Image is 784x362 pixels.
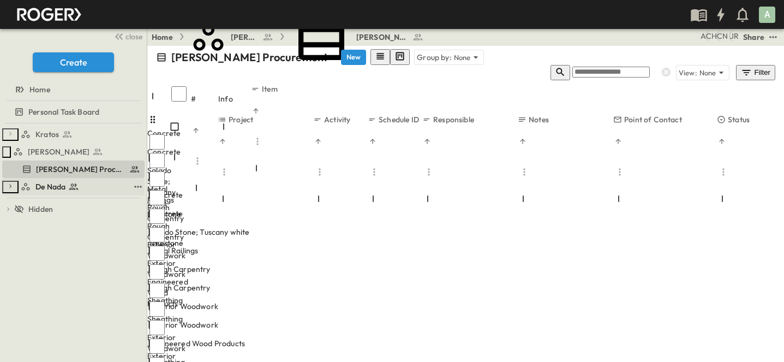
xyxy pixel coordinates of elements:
span: [PERSON_NAME] Procurement [356,32,408,43]
span: Hidden [28,204,53,215]
div: # [191,84,218,114]
div: Personal Task Boardtest [2,103,145,121]
input: Select all rows [171,86,187,102]
span: [PERSON_NAME] Procurement [36,164,125,175]
input: Select row [149,283,165,298]
button: kanban view [390,49,410,65]
span: De Nada [35,181,65,192]
div: John Rutherford (john@blackstone.build) [729,31,739,41]
div: table view [370,49,410,65]
p: None [699,67,716,78]
div: Sheathing [147,295,169,306]
div: De Nadatest [2,178,145,195]
input: Select row [149,153,165,168]
span: Rough Carpentry [149,282,211,293]
div: Engineered Wood Products [147,276,169,309]
div: Carlos Hernandez (carlosh@blackstone.build) [705,31,717,41]
span: Salado Stone; Tuscany white limestone [149,227,282,248]
span: Metal Railings [149,245,198,256]
div: Exterior Woodwork [147,332,169,354]
span: close [125,31,142,42]
input: Select row [149,171,165,187]
span: Engineered Wood Products [149,338,245,349]
div: [PERSON_NAME] Procurementtest [2,161,145,178]
div: Rough Carpentry [147,221,169,242]
input: Select row [149,301,165,317]
input: Select row [149,320,165,335]
div: Share [743,32,764,43]
a: De Nada [21,179,129,194]
div: Info [218,84,251,114]
div: A [759,7,775,23]
div: Rough Carpentry [147,202,169,224]
a: [PERSON_NAME] [13,144,142,159]
button: test [131,180,145,193]
div: Concrete [147,146,169,157]
div: Kratostest [2,126,145,143]
a: [PERSON_NAME] Procurement [2,162,142,177]
span: Exterior Woodwork [149,319,218,330]
div: [PERSON_NAME]test [2,143,145,161]
p: [PERSON_NAME] Procurement [171,50,328,65]
a: [PERSON_NAME] Procurement [291,7,423,68]
a: Home [2,82,142,97]
a: Kratos [21,127,142,142]
span: Exterior Woodwork [149,301,218,312]
a: Home [152,32,173,43]
div: Filter [740,67,771,79]
input: Select row [149,264,165,280]
div: April (april@blackstone.build) [701,31,706,41]
button: Create [33,52,114,72]
nav: breadcrumbs [152,7,430,68]
p: View: [679,68,697,78]
button: New [341,50,366,65]
button: Filter [736,65,775,80]
input: Select row [149,227,165,242]
input: Select row [149,339,165,354]
p: None [454,52,471,63]
button: A [758,5,776,24]
input: Select row [149,190,165,205]
span: Rough Carpentry [149,264,211,275]
span: Kratos [35,129,59,140]
p: Item [262,84,278,94]
p: Group by: [417,52,452,63]
input: Select row [149,209,165,224]
span: [PERSON_NAME] [231,32,258,43]
div: Charles Nicrosi (charles@blackstone.build) [716,31,728,41]
button: Sort [251,106,261,116]
button: row view [370,49,390,65]
div: Concrete [147,128,169,139]
a: Personal Task Board [2,104,142,120]
div: Salado Stone; Tuscany white limestone [147,165,169,219]
div: Sheathing [147,313,169,324]
button: test [767,31,780,44]
span: [PERSON_NAME] [28,146,89,157]
a: [PERSON_NAME] [190,19,273,55]
input: Select row [149,246,165,261]
button: close [110,28,145,44]
span: Personal Task Board [28,106,99,117]
div: Exterior Woodwork [147,258,169,280]
input: Select row [149,134,165,150]
span: Home [29,84,50,95]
